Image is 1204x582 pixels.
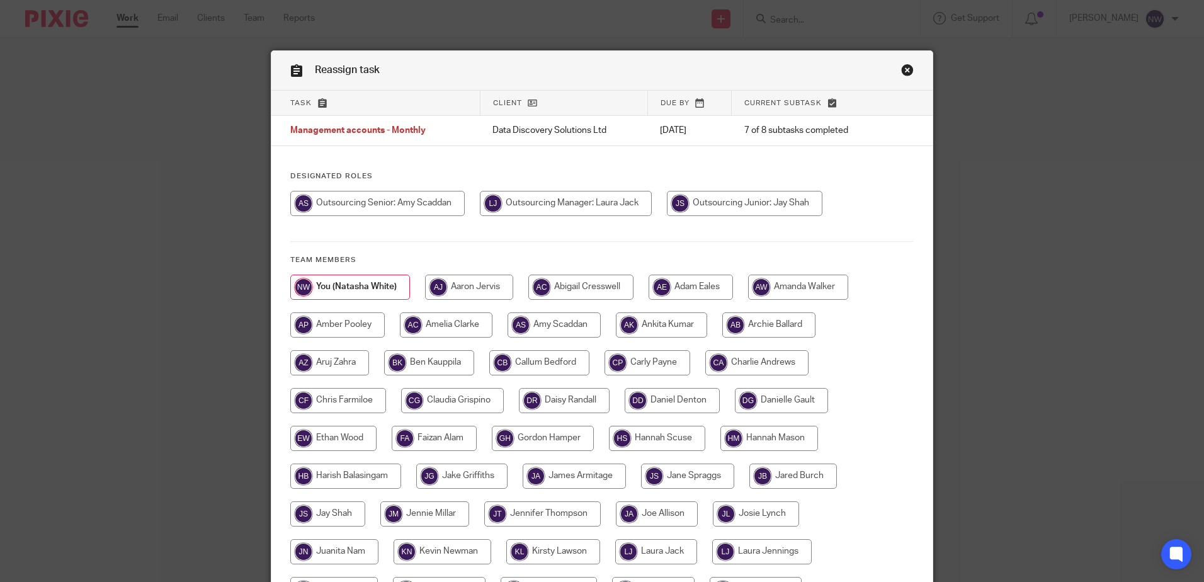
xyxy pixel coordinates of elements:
span: Due by [661,100,690,106]
td: 7 of 8 subtasks completed [732,116,887,146]
h4: Designated Roles [290,171,914,181]
span: Task [290,100,312,106]
span: Reassign task [315,65,380,75]
h4: Team members [290,255,914,265]
span: Client [493,100,522,106]
span: Current subtask [744,100,822,106]
span: Management accounts - Monthly [290,127,426,135]
p: Data Discovery Solutions Ltd [492,124,635,137]
a: Close this dialog window [901,64,914,81]
p: [DATE] [660,124,719,137]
